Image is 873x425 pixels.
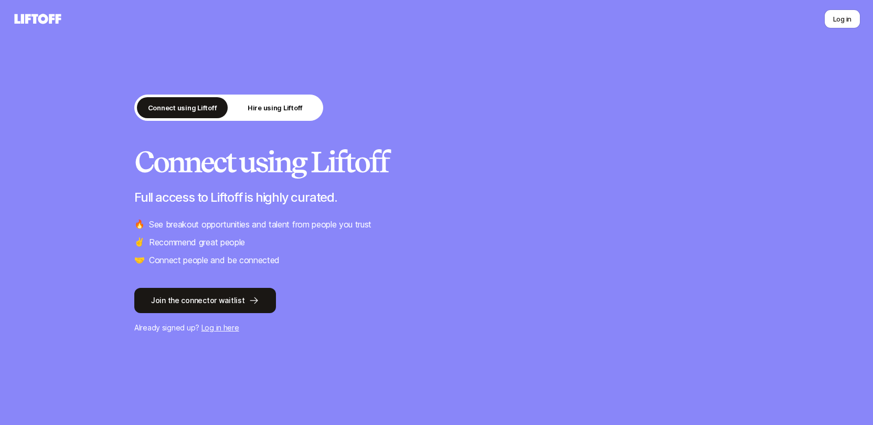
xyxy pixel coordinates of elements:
p: Connect using Liftoff [148,102,217,113]
p: Recommend great people [149,235,245,249]
p: See breakout opportunities and talent from people you trust [149,217,371,231]
button: Log in [824,9,860,28]
button: Join the connector waitlist [134,288,276,313]
span: 🤝 [134,253,145,267]
p: Connect people and be connected [149,253,280,267]
a: Log in here [201,323,239,332]
p: Already signed up? [134,322,739,334]
span: 🔥 [134,217,145,231]
span: ✌️ [134,235,145,249]
p: Full access to Liftoff is highly curated. [134,190,739,205]
p: Hire using Liftoff [248,102,303,113]
a: Join the connector waitlist [134,288,739,313]
h2: Connect using Liftoff [134,146,739,178]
